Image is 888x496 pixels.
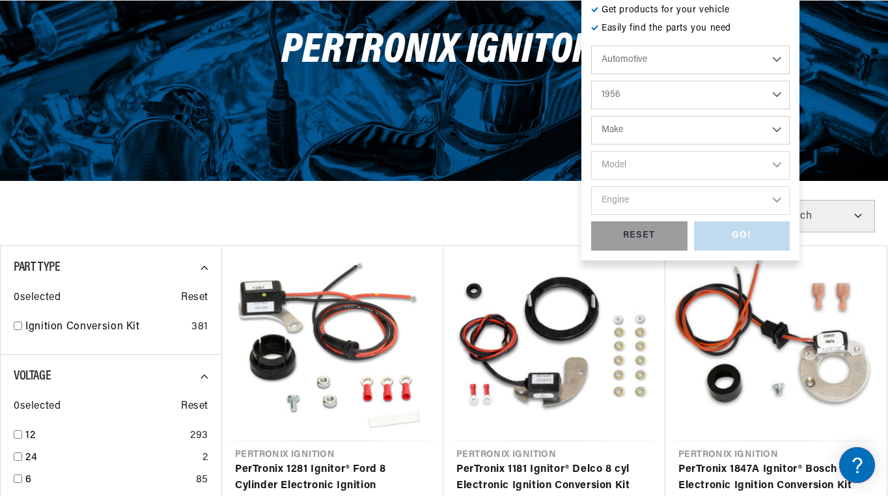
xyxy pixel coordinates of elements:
div: 293 [190,428,208,445]
button: Contact Us [13,348,247,371]
span: Part Type [14,261,60,274]
div: Ignition Products [13,90,247,103]
select: Year [591,81,790,109]
a: 12 [25,428,185,445]
div: 2 [202,450,208,467]
a: Shipping FAQs [13,218,247,238]
div: JBA Performance Exhaust [13,144,247,156]
select: Make [591,116,790,145]
span: Reset [181,290,208,307]
div: 85 [196,472,208,489]
span: Voltage [14,370,51,383]
a: PerTronix 1847A Ignitor® Bosch 009 Electronic Ignition Conversion Kit [678,462,874,495]
select: Ride Type [591,46,790,74]
div: Orders [13,251,247,264]
a: 6 [25,472,191,489]
div: 381 [191,319,208,336]
select: Engine [591,186,790,215]
a: POWERED BY ENCHANT [179,375,251,387]
a: 24 [25,450,197,467]
span: 0 selected [14,290,61,307]
p: Get products for your vehicle [591,3,790,18]
a: Ignition Conversion Kit [25,319,186,336]
div: RESET [591,221,687,251]
span: Reset [181,398,208,415]
select: Model [591,151,790,180]
a: FAQs [13,165,247,185]
span: PerTronix Ignitor® [281,30,607,72]
div: Shipping [13,198,247,210]
div: Payment, Pricing, and Promotions [13,305,247,318]
a: Payment, Pricing, and Promotions FAQ [13,325,247,346]
a: Orders FAQ [13,271,247,292]
a: FAQ [13,111,247,131]
p: Easily find the parts you need [591,21,790,36]
a: PerTronix 1181 Ignitor® Delco 8 cyl Electronic Ignition Conversion Kit [456,462,652,495]
span: 0 selected [14,398,61,415]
